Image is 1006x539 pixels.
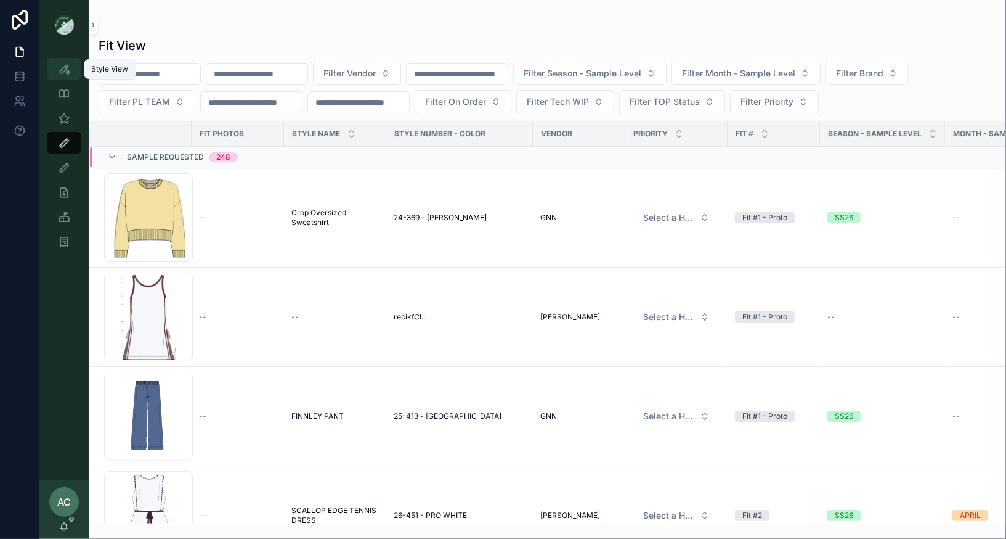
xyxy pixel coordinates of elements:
button: Select Button [516,90,614,113]
img: App logo [54,15,74,35]
a: Fit #1 - Proto [735,411,813,422]
span: 25-413 - [GEOGRAPHIC_DATA] [394,411,501,421]
a: Select Button [633,504,720,527]
span: 24-369 - [PERSON_NAME] [394,213,487,223]
span: STYLE NAME [292,129,340,139]
span: Filter Tech WIP [527,96,589,108]
a: Fit #1 - Proto [735,212,813,223]
a: Select Button [633,305,720,329]
span: PRIORITY [633,129,668,139]
span: Style Number - Color [394,129,485,139]
span: Select a HP FIT LEVEL [643,212,695,224]
span: Vendor [541,129,572,139]
a: -- [199,511,277,520]
span: -- [952,312,960,322]
button: Select Button [633,405,720,427]
div: APRIL [960,510,981,521]
span: -- [291,312,299,322]
a: SS26 [827,212,938,223]
span: Filter Brand [836,67,883,80]
span: Season - Sample Level [828,129,922,139]
a: recikfCI... [394,312,525,322]
a: Crop Oversized Sweatshirt [291,208,379,228]
button: Select Button [99,90,195,113]
div: Style View [91,64,128,74]
span: FINNLEY PANT [291,411,344,421]
span: -- [952,411,960,421]
h1: Fit View [99,37,146,54]
span: Filter Vendor [323,67,376,80]
button: Select Button [633,306,720,328]
div: SS26 [835,510,853,521]
span: Select a HP FIT LEVEL [643,509,695,522]
button: Select Button [313,62,401,85]
span: AC [57,495,71,509]
div: SS26 [835,411,853,422]
span: Sample Requested [127,152,204,162]
a: -- [199,312,277,322]
span: Select a HP FIT LEVEL [643,311,695,323]
a: -- [827,312,938,322]
a: SCALLOP EDGE TENNIS DRESS [291,506,379,525]
a: 24-369 - [PERSON_NAME] [394,213,525,223]
button: Select Button [825,62,909,85]
span: Filter TOP Status [630,96,700,108]
div: Fit #1 - Proto [742,212,787,223]
span: -- [827,312,835,322]
span: 26-451 - PRO WHITE [394,511,467,520]
span: Filter Priority [740,96,793,108]
div: 248 [216,152,230,162]
div: Fit #2 [742,510,762,521]
span: -- [199,213,206,223]
a: -- [199,411,277,421]
a: [PERSON_NAME] [540,511,618,520]
div: SS26 [835,212,853,223]
span: -- [199,511,206,520]
button: Select Button [671,62,821,85]
a: Fit #1 - Proto [735,311,813,323]
div: Fit #1 - Proto [742,411,787,422]
a: Fit #2 [735,510,813,521]
span: GNN [540,213,557,223]
a: SS26 [827,411,938,422]
button: Select Button [619,90,725,113]
span: Filter PL TEAM [109,96,170,108]
a: 25-413 - [GEOGRAPHIC_DATA] [394,411,525,421]
button: Select Button [633,207,720,229]
button: Select Button [730,90,819,113]
span: recikfCI... [394,312,427,322]
a: [PERSON_NAME] [540,312,618,322]
div: Fit #1 - Proto [742,311,787,323]
span: Filter Month - Sample Level [682,67,795,80]
span: Select a HP FIT LEVEL [643,410,695,422]
span: [PERSON_NAME] [540,312,600,322]
a: FINNLEY PANT [291,411,379,421]
a: Select Button [633,405,720,428]
a: -- [291,312,379,322]
a: GNN [540,213,618,223]
span: Filter On Order [425,96,486,108]
a: -- [199,213,277,223]
button: Select Button [415,90,511,113]
a: SS26 [827,510,938,521]
span: -- [199,411,206,421]
button: Select Button [513,62,667,85]
span: -- [952,213,960,223]
span: Fit # [736,129,753,139]
a: 26-451 - PRO WHITE [394,511,525,520]
a: Select Button [633,206,720,229]
div: scrollable content [39,49,89,269]
span: Filter Season - Sample Level [524,67,641,80]
span: Fit Photos [200,129,244,139]
a: GNN [540,411,618,421]
button: Select Button [633,504,720,527]
span: -- [199,312,206,322]
span: GNN [540,411,557,421]
span: [PERSON_NAME] [540,511,600,520]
